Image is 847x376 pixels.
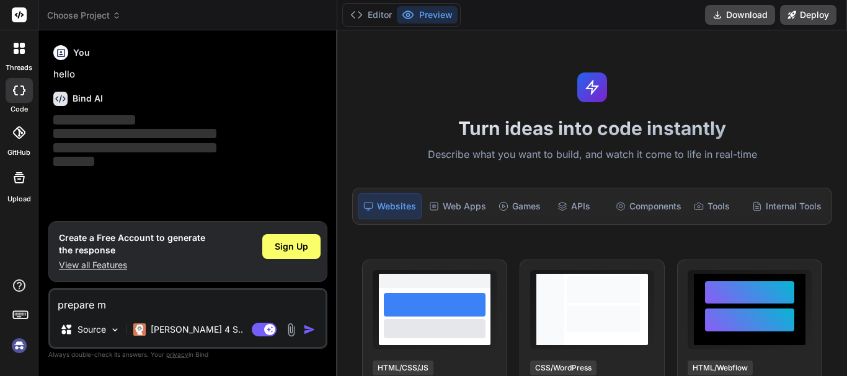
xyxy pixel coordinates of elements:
[151,323,243,336] p: [PERSON_NAME] 4 S..
[78,323,106,336] p: Source
[688,361,753,375] div: HTML/Webflow
[133,323,146,336] img: Claude 4 Sonnet
[59,259,205,271] p: View all Features
[53,115,135,125] span: ‌
[689,193,745,219] div: Tools
[73,92,103,105] h6: Bind AI
[50,290,326,312] textarea: prepare m
[345,6,397,24] button: Editor
[11,104,28,115] label: code
[7,147,30,158] label: GitHub
[358,193,422,219] div: Websites
[705,5,775,25] button: Download
[275,240,308,253] span: Sign Up
[53,143,216,152] span: ‌
[48,349,327,361] p: Always double-check its answers. Your in Bind
[397,6,458,24] button: Preview
[284,323,298,337] img: attachment
[611,193,686,219] div: Components
[7,194,31,204] label: Upload
[373,361,433,375] div: HTML/CSS/JS
[747,193,827,219] div: Internal Tools
[73,46,90,59] h6: You
[780,5,836,25] button: Deploy
[59,232,205,256] h1: Create a Free Account to generate the response
[530,361,596,375] div: CSS/WordPress
[494,193,549,219] div: Games
[552,193,608,219] div: APIs
[6,63,32,73] label: threads
[424,193,491,219] div: Web Apps
[47,9,121,22] span: Choose Project
[9,335,30,356] img: signin
[53,68,325,82] p: hello
[166,351,188,358] span: privacy
[110,325,120,335] img: Pick Models
[345,117,840,139] h1: Turn ideas into code instantly
[345,147,840,163] p: Describe what you want to build, and watch it come to life in real-time
[53,157,94,166] span: ‌
[53,129,216,138] span: ‌
[303,323,316,336] img: icon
